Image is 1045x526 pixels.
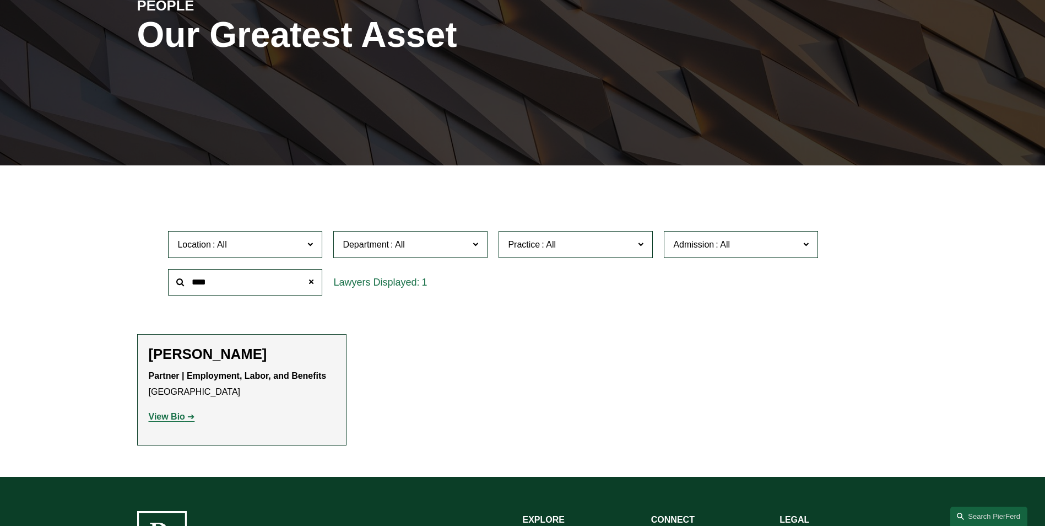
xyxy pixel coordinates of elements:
strong: LEGAL [779,515,809,524]
h2: [PERSON_NAME] [149,346,335,363]
p: [GEOGRAPHIC_DATA] [149,368,335,400]
span: Department [343,240,389,249]
a: View Bio [149,412,195,421]
h1: Our Greatest Asset [137,15,651,55]
span: Location [177,240,211,249]
a: Search this site [950,507,1027,526]
strong: View Bio [149,412,185,421]
strong: EXPLORE [523,515,565,524]
strong: Partner | Employment, Labor, and Benefits [149,371,327,380]
span: 1 [421,277,427,288]
span: Practice [508,240,540,249]
span: Admission [673,240,714,249]
strong: CONNECT [651,515,695,524]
